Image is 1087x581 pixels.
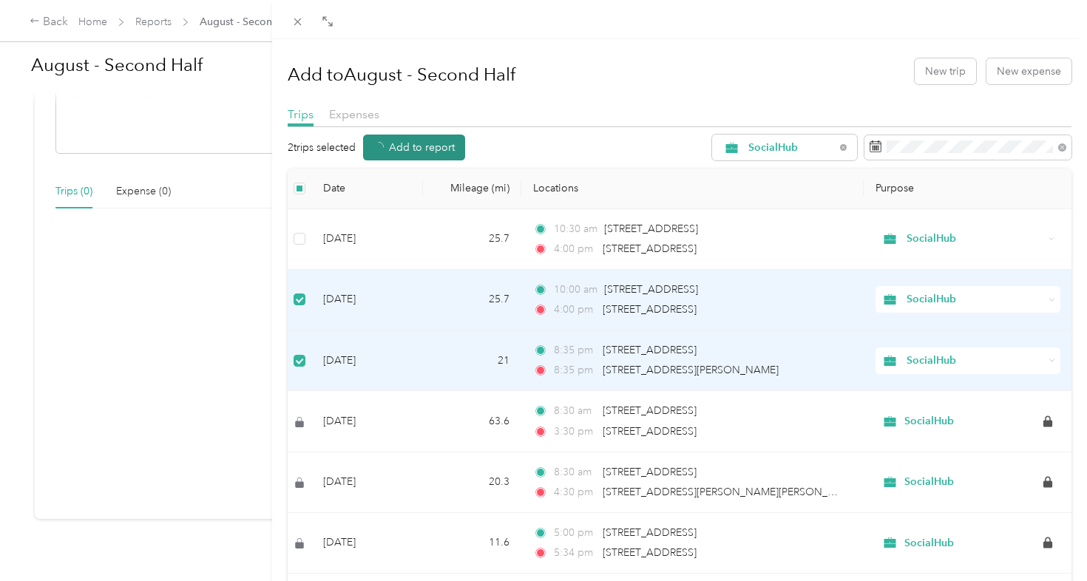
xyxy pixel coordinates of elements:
[554,464,596,480] span: 8:30 am
[554,403,596,419] span: 8:30 am
[907,291,1043,308] span: SocialHub
[311,330,423,391] td: [DATE]
[904,415,954,428] span: SocialHub
[603,404,697,417] span: [STREET_ADDRESS]
[603,303,697,316] span: [STREET_ADDRESS]
[311,209,423,270] td: [DATE]
[423,513,521,574] td: 11.6
[554,221,597,237] span: 10:30 am
[311,513,423,574] td: [DATE]
[554,282,597,298] span: 10:00 am
[864,169,1072,209] th: Purpose
[604,283,698,296] span: [STREET_ADDRESS]
[603,466,697,478] span: [STREET_ADDRESS]
[1004,498,1087,581] iframe: Everlance-gr Chat Button Frame
[904,475,954,489] span: SocialHub
[603,546,697,559] span: [STREET_ADDRESS]
[423,270,521,330] td: 25.7
[904,537,954,550] span: SocialHub
[423,391,521,452] td: 63.6
[748,143,835,153] span: SocialHub
[554,484,596,500] span: 4:30 pm
[554,241,596,257] span: 4:00 pm
[311,452,423,513] td: [DATE]
[603,486,861,498] span: [STREET_ADDRESS][PERSON_NAME][PERSON_NAME]
[603,242,697,255] span: [STREET_ADDRESS]
[423,330,521,391] td: 21
[603,425,697,438] span: [STREET_ADDRESS]
[907,353,1043,369] span: SocialHub
[423,452,521,513] td: 20.3
[604,222,698,235] span: [STREET_ADDRESS]
[603,526,697,539] span: [STREET_ADDRESS]
[363,135,465,160] button: Add to report
[554,545,596,561] span: 5:34 pm
[603,364,779,376] span: [STREET_ADDRESS][PERSON_NAME]
[554,424,596,440] span: 3:30 pm
[329,107,379,121] span: Expenses
[907,231,1043,247] span: SocialHub
[288,107,314,121] span: Trips
[423,169,521,209] th: Mileage (mi)
[311,391,423,452] td: [DATE]
[288,140,356,155] p: 2 trips selected
[311,169,423,209] th: Date
[423,209,521,270] td: 25.7
[288,57,515,92] h1: Add to August - Second Half
[554,342,596,359] span: 8:35 pm
[986,58,1071,84] button: New expense
[521,169,864,209] th: Locations
[311,270,423,330] td: [DATE]
[915,58,976,84] button: New trip
[603,344,697,356] span: [STREET_ADDRESS]
[554,362,596,378] span: 8:35 pm
[554,525,596,541] span: 5:00 pm
[554,302,596,318] span: 4:00 pm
